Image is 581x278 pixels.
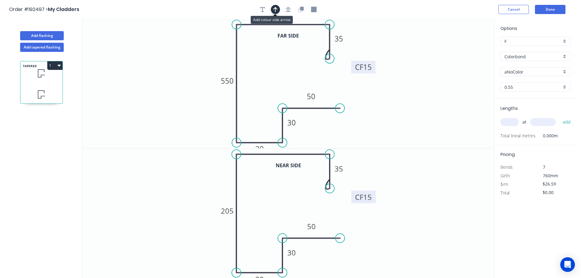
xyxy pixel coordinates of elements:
tspan: 30 [287,117,296,128]
span: Bends [500,164,513,170]
tspan: 205 [221,206,234,216]
div: Add colour side arrow [251,16,293,24]
span: 0.000m [536,132,558,140]
span: 760mm [543,173,558,179]
tspan: 15 [363,192,372,202]
button: 1 [47,61,63,70]
span: Options [500,25,517,31]
button: Add flashing [20,31,64,40]
svg: 0 [82,19,494,148]
input: Thickness [504,84,561,90]
tspan: 50 [307,221,316,231]
button: add [560,117,574,127]
span: Order #192497 > [9,6,48,13]
tspan: 550 [221,76,234,86]
button: Cancel [498,5,529,14]
input: Material [504,53,561,60]
div: Open Intercom Messenger [560,257,575,272]
tspan: 50 [307,91,315,101]
tspan: CF [355,62,363,72]
span: $/m [500,181,508,187]
input: Price level [504,38,561,45]
button: Add tapered flashing [20,43,64,52]
span: My Cladders [48,6,79,13]
tspan: 15 [363,62,372,72]
tspan: 30 [255,144,264,154]
button: Done [535,5,565,14]
span: 7 [543,164,545,170]
span: Girth [500,173,510,179]
tspan: 30 [287,247,296,258]
span: Total lineal metres [500,132,536,140]
span: Lengths [500,105,518,111]
tspan: CF [355,192,363,202]
span: Total [500,190,510,196]
tspan: 35 [335,164,343,174]
span: at [522,118,526,126]
tspan: 35 [335,34,343,44]
input: Colour [504,69,561,75]
span: Pricing [500,151,515,157]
